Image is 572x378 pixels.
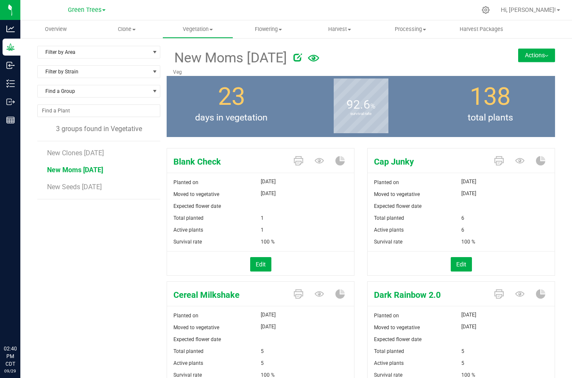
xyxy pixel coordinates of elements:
span: Planted on [374,313,399,319]
span: Survival rate [173,239,202,245]
span: [DATE] [461,322,476,332]
span: New Clones [DATE] [47,149,104,157]
inline-svg: Analytics [6,25,15,33]
span: [DATE] [461,188,476,199]
span: Processing [375,25,445,33]
span: Total planted [173,348,204,354]
a: Clone [91,20,162,38]
span: Moved to vegetative [173,191,219,197]
span: 1 [261,212,264,224]
group-info-box: Total number of plants [432,76,549,137]
iframe: Resource center unread badge [25,309,35,319]
button: Edit [451,257,472,272]
span: 5 [261,357,264,369]
span: 100 % [261,236,275,248]
span: [DATE] [461,176,476,187]
span: Total planted [374,215,404,221]
group-info-box: Survival rate [302,76,419,137]
span: Expected flower date [173,203,221,209]
span: Green Trees [68,6,101,14]
span: Vegetation [163,25,233,33]
span: [DATE] [261,322,276,332]
span: 100 % [461,236,475,248]
span: Overview [33,25,78,33]
a: Harvest Packages [446,20,517,38]
span: [DATE] [261,310,276,320]
span: 5 [461,345,464,357]
a: Flowering [233,20,304,38]
inline-svg: Outbound [6,98,15,106]
span: Find a Group [38,85,149,97]
span: [DATE] [461,310,476,320]
span: Moved to vegetative [374,325,420,330]
button: Edit [250,257,271,272]
span: Expected flower date [374,203,421,209]
span: Expected flower date [173,336,221,342]
div: Manage settings [480,6,491,14]
span: 1 [261,224,264,236]
p: 09/29 [4,368,17,374]
span: Filter by Strain [38,66,149,78]
span: Filter by Area [38,46,149,58]
a: Vegetation [162,20,233,38]
inline-svg: Inventory [6,79,15,88]
span: 6 [461,224,464,236]
span: Harvest Packages [448,25,515,33]
span: Flowering [234,25,304,33]
span: Cap Junky [368,155,488,168]
span: Moved to vegetative [173,325,219,330]
span: New Seeds [DATE] [47,183,102,191]
p: Veg [173,68,484,76]
a: Harvest [304,20,375,38]
span: [DATE] [261,188,276,199]
span: Active plants [173,227,203,233]
span: Blank Check [167,155,287,168]
span: Harvest [304,25,374,33]
a: Overview [20,20,91,38]
span: Dark Rainbow 2.0 [368,288,488,301]
span: days in vegetation [167,111,296,125]
span: 23 [218,82,245,111]
span: Planted on [374,179,399,185]
iframe: Resource center [8,310,34,336]
inline-svg: Inbound [6,61,15,70]
span: Active plants [374,227,404,233]
inline-svg: Grow [6,43,15,51]
span: Cereal Milkshake [167,288,287,301]
span: Planted on [173,313,198,319]
span: Survival rate [374,239,402,245]
span: Survival rate [173,372,202,378]
a: Processing [375,20,446,38]
span: Expected flower date [374,336,421,342]
span: 5 [261,345,264,357]
span: Clone [92,25,162,33]
span: Active plants [173,360,203,366]
span: total plants [426,111,555,125]
span: 5 [461,357,464,369]
group-info-box: Days in vegetation [173,76,290,137]
span: Hi, [PERSON_NAME]! [501,6,556,13]
span: Total planted [374,348,404,354]
button: Actions [518,48,555,62]
span: New Moms [DATE] [47,166,103,174]
span: 6 [461,212,464,224]
span: [DATE] [261,176,276,187]
span: Active plants [374,360,404,366]
p: 02:40 PM CDT [4,345,17,368]
b: survival rate [334,76,388,152]
div: 3 groups found in Vegetative [37,124,160,134]
span: New Moms [DATE] [173,48,287,68]
span: Moved to vegetative [374,191,420,197]
span: Planted on [173,179,198,185]
span: Total planted [173,215,204,221]
span: Survival rate [374,372,402,378]
span: 138 [470,82,511,111]
input: NO DATA FOUND [38,105,160,117]
span: select [149,46,160,58]
inline-svg: Reports [6,116,15,124]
